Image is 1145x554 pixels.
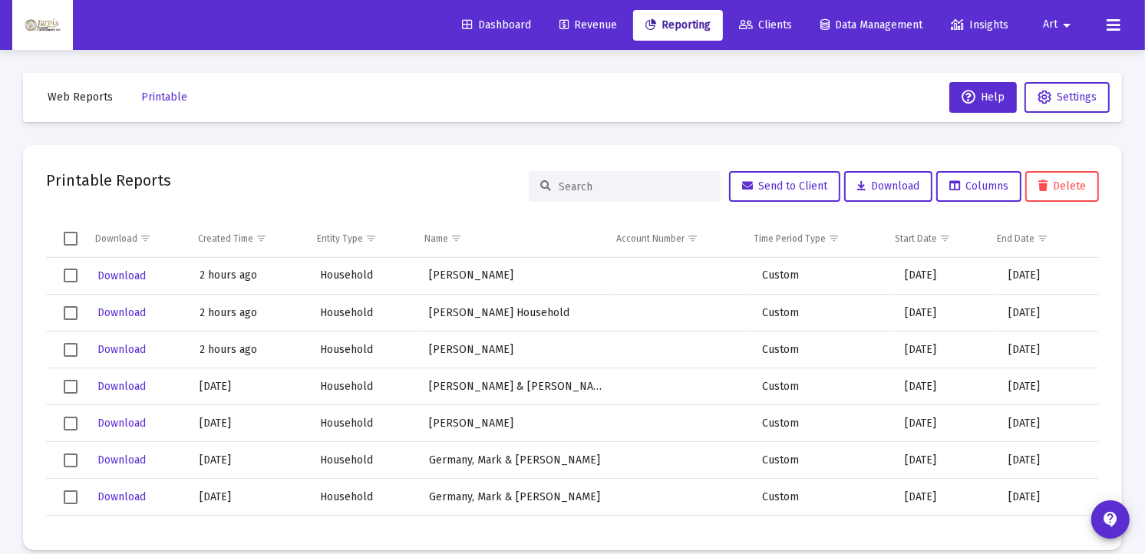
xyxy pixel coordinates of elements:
[64,232,78,246] div: Select all
[894,479,998,516] td: [DATE]
[96,375,147,397] button: Download
[189,331,309,368] td: 2 hours ago
[306,220,414,257] td: Column Entity Type
[309,331,418,368] td: Household
[317,232,363,245] div: Entity Type
[309,295,418,331] td: Household
[998,368,1099,405] td: [DATE]
[998,442,1099,479] td: [DATE]
[751,295,894,331] td: Custom
[97,380,146,393] span: Download
[189,368,309,405] td: [DATE]
[751,442,894,479] td: Custom
[751,479,894,516] td: Custom
[64,380,78,394] div: Select row
[1057,91,1097,104] span: Settings
[559,180,709,193] input: Search
[84,220,187,257] td: Column Download
[997,232,1034,245] div: End Date
[64,306,78,320] div: Select row
[894,516,998,552] td: [DATE]
[24,10,61,41] img: Dashboard
[1025,82,1110,113] button: Settings
[64,453,78,467] div: Select row
[1025,9,1094,40] button: Art
[894,442,998,479] td: [DATE]
[140,232,151,244] span: Show filter options for column 'Download'
[189,516,309,552] td: [DATE]
[46,220,1099,527] div: Data grid
[418,405,612,442] td: [PERSON_NAME]
[424,232,448,245] div: Name
[418,295,612,331] td: [PERSON_NAME] Household
[96,412,147,434] button: Download
[418,368,612,405] td: [PERSON_NAME] & [PERSON_NAME]
[97,453,146,467] span: Download
[418,258,612,295] td: [PERSON_NAME]
[949,180,1008,193] span: Columns
[894,295,998,331] td: [DATE]
[64,343,78,357] div: Select row
[64,527,78,541] div: Select row
[605,220,743,257] td: Column Account Number
[857,180,919,193] span: Download
[96,449,147,471] button: Download
[559,18,617,31] span: Revenue
[751,331,894,368] td: Custom
[894,331,998,368] td: [DATE]
[998,331,1099,368] td: [DATE]
[727,10,804,41] a: Clients
[962,91,1005,104] span: Help
[309,442,418,479] td: Household
[96,265,147,287] button: Download
[1058,10,1076,41] mat-icon: arrow_drop_down
[1101,510,1120,529] mat-icon: contact_support
[309,368,418,405] td: Household
[829,232,840,244] span: Show filter options for column 'Time Period Type'
[949,82,1017,113] button: Help
[414,220,605,257] td: Column Name
[894,258,998,295] td: [DATE]
[198,232,253,245] div: Created Time
[97,343,146,356] span: Download
[844,171,932,202] button: Download
[189,442,309,479] td: [DATE]
[189,295,309,331] td: 2 hours ago
[751,368,894,405] td: Custom
[35,82,125,113] button: Web Reports
[256,232,267,244] span: Show filter options for column 'Created Time'
[187,220,306,257] td: Column Created Time
[450,232,462,244] span: Show filter options for column 'Name'
[97,269,146,282] span: Download
[309,405,418,442] td: Household
[751,258,894,295] td: Custom
[141,91,187,104] span: Printable
[64,269,78,282] div: Select row
[998,405,1099,442] td: [DATE]
[739,18,792,31] span: Clients
[48,91,113,104] span: Web Reports
[309,479,418,516] td: Household
[894,405,998,442] td: [DATE]
[1038,180,1086,193] span: Delete
[998,295,1099,331] td: [DATE]
[462,18,531,31] span: Dashboard
[97,417,146,430] span: Download
[884,220,987,257] td: Column Start Date
[1043,18,1058,31] span: Art
[96,338,147,361] button: Download
[418,479,612,516] td: Germany, Mark & [PERSON_NAME]
[1025,171,1099,202] button: Delete
[894,368,998,405] td: [DATE]
[742,180,827,193] span: Send to Client
[998,258,1099,295] td: [DATE]
[189,258,309,295] td: 2 hours ago
[547,10,629,41] a: Revenue
[64,490,78,504] div: Select row
[616,232,685,245] div: Account Number
[450,10,543,41] a: Dashboard
[418,331,612,368] td: [PERSON_NAME]
[418,442,612,479] td: Germany, Mark & [PERSON_NAME]
[309,516,418,552] td: Household
[633,10,723,41] a: Reporting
